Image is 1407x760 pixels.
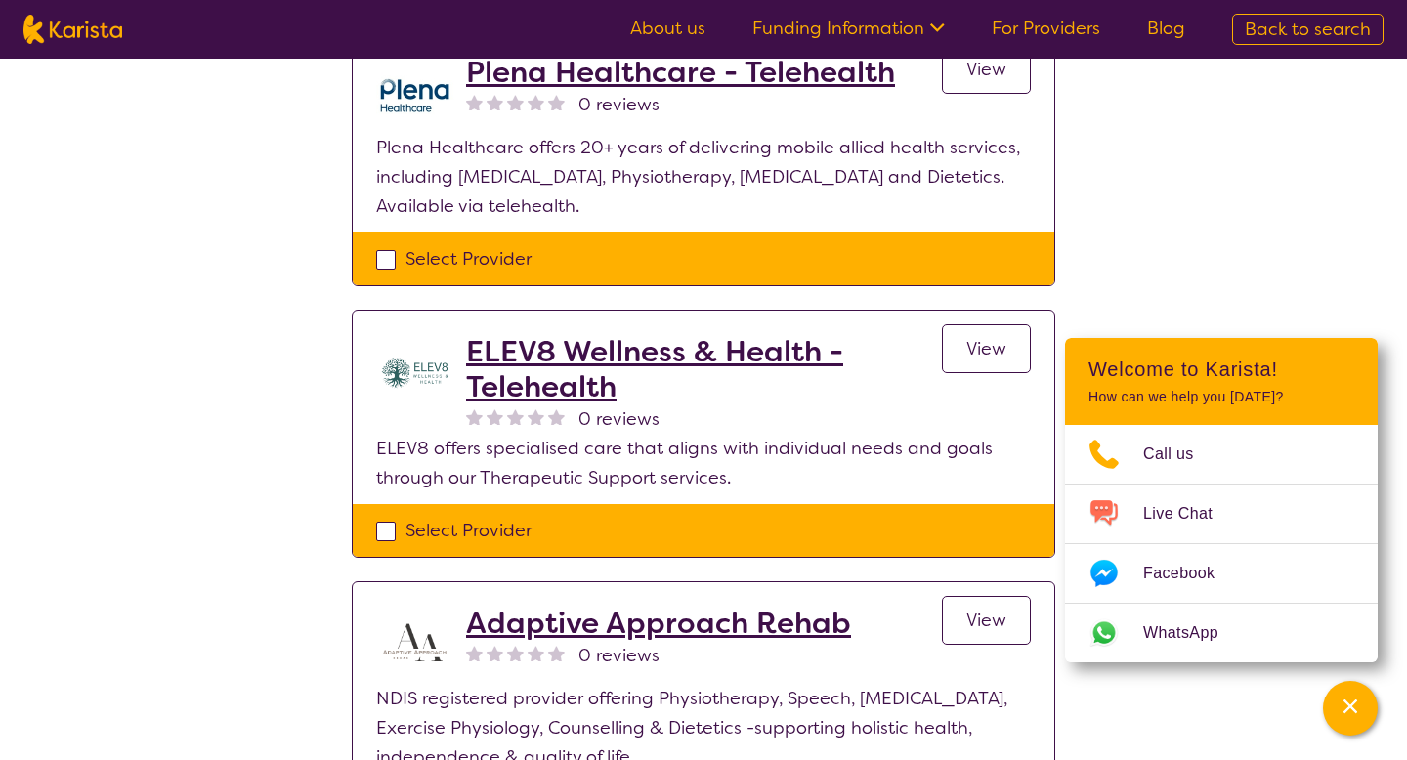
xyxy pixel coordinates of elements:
[966,58,1006,81] span: View
[1143,559,1238,588] span: Facebook
[466,606,851,641] a: Adaptive Approach Rehab
[376,133,1031,221] p: Plena Healthcare offers 20+ years of delivering mobile allied health services, including [MEDICAL...
[1143,440,1217,469] span: Call us
[507,94,524,110] img: nonereviewstar
[507,408,524,425] img: nonereviewstar
[487,408,503,425] img: nonereviewstar
[966,609,1006,632] span: View
[966,337,1006,360] span: View
[466,408,483,425] img: nonereviewstar
[23,15,122,44] img: Karista logo
[942,324,1031,373] a: View
[1088,358,1354,381] h2: Welcome to Karista!
[1065,604,1378,662] a: Web link opens in a new tab.
[466,55,895,90] a: Plena Healthcare - Telehealth
[578,404,660,434] span: 0 reviews
[487,645,503,661] img: nonereviewstar
[1065,425,1378,662] ul: Choose channel
[992,17,1100,40] a: For Providers
[466,94,483,110] img: nonereviewstar
[630,17,705,40] a: About us
[1232,14,1384,45] a: Back to search
[1065,338,1378,662] div: Channel Menu
[507,645,524,661] img: nonereviewstar
[528,408,544,425] img: nonereviewstar
[1323,681,1378,736] button: Channel Menu
[942,45,1031,94] a: View
[942,596,1031,645] a: View
[1143,618,1242,648] span: WhatsApp
[376,434,1031,492] p: ELEV8 offers specialised care that aligns with individual needs and goals through our Therapeutic...
[376,606,454,684] img: dwludtgzptbpute3xesv.png
[578,641,660,670] span: 0 reviews
[1143,499,1236,528] span: Live Chat
[376,55,454,133] img: qwv9egg5taowukv2xnze.png
[1088,389,1354,405] p: How can we help you [DATE]?
[752,17,945,40] a: Funding Information
[466,334,942,404] a: ELEV8 Wellness & Health - Telehealth
[487,94,503,110] img: nonereviewstar
[548,408,565,425] img: nonereviewstar
[528,94,544,110] img: nonereviewstar
[376,334,454,412] img: yihuczgmrom8nsaxakka.jpg
[548,645,565,661] img: nonereviewstar
[548,94,565,110] img: nonereviewstar
[578,90,660,119] span: 0 reviews
[1245,18,1371,41] span: Back to search
[1147,17,1185,40] a: Blog
[466,645,483,661] img: nonereviewstar
[528,645,544,661] img: nonereviewstar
